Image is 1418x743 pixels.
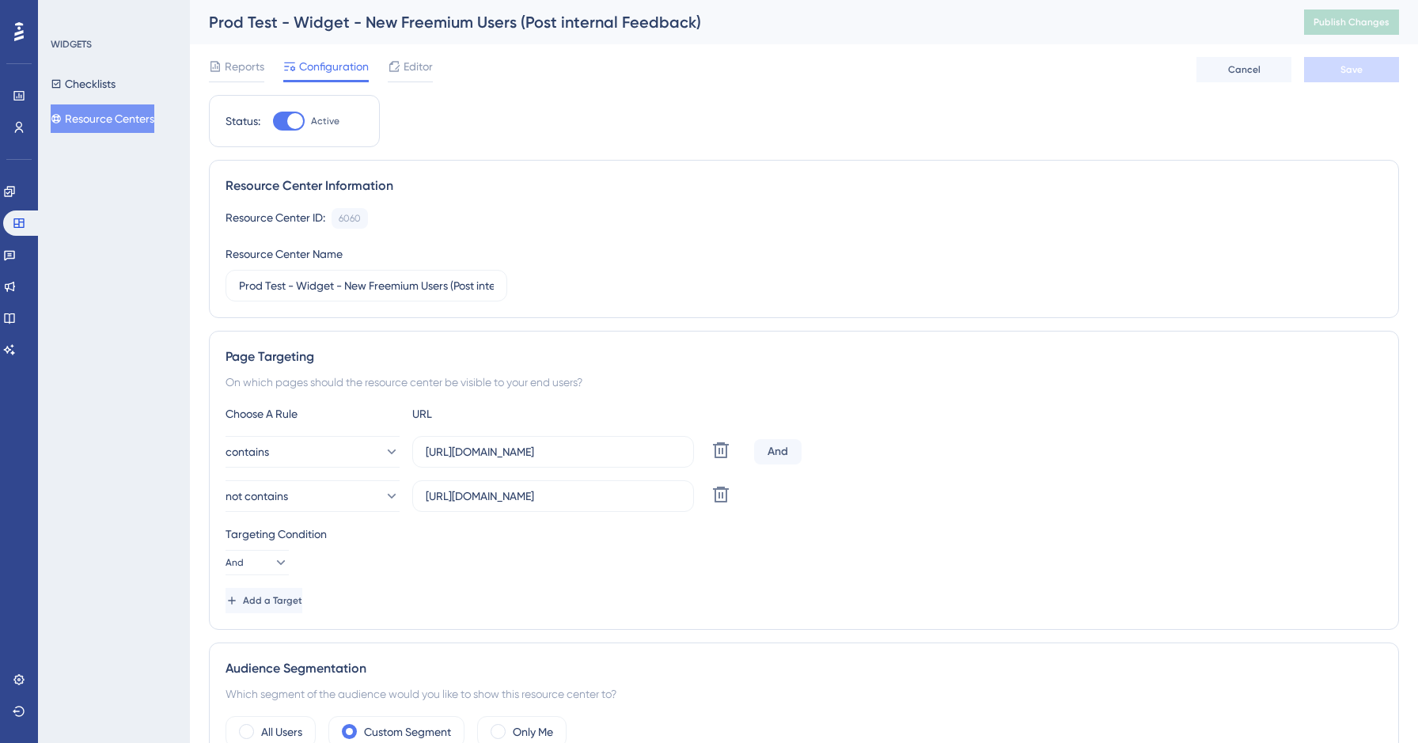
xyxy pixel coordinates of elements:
[226,659,1382,678] div: Audience Segmentation
[226,442,269,461] span: contains
[51,104,154,133] button: Resource Centers
[243,594,302,607] span: Add a Target
[1314,16,1390,28] span: Publish Changes
[226,373,1382,392] div: On which pages should the resource center be visible to your end users?
[426,443,681,461] input: yourwebsite.com/path
[226,245,343,263] div: Resource Center Name
[225,57,264,76] span: Reports
[513,722,553,741] label: Only Me
[339,212,361,225] div: 6060
[226,556,244,569] span: And
[412,404,586,423] div: URL
[226,208,325,229] div: Resource Center ID:
[239,277,494,294] input: Type your Resource Center name
[311,115,339,127] span: Active
[754,439,802,464] div: And
[299,57,369,76] span: Configuration
[1352,680,1399,728] iframe: UserGuiding AI Assistant Launcher
[51,38,92,51] div: WIDGETS
[226,112,260,131] div: Status:
[1304,57,1399,82] button: Save
[226,404,400,423] div: Choose A Rule
[1340,63,1363,76] span: Save
[1196,57,1291,82] button: Cancel
[1304,9,1399,35] button: Publish Changes
[226,480,400,512] button: not contains
[1228,63,1261,76] span: Cancel
[226,684,1382,703] div: Which segment of the audience would you like to show this resource center to?
[226,436,400,468] button: contains
[51,70,116,98] button: Checklists
[426,487,681,505] input: yourwebsite.com/path
[364,722,451,741] label: Custom Segment
[226,487,288,506] span: not contains
[226,550,289,575] button: And
[209,11,1264,33] div: Prod Test - Widget - New Freemium Users (Post internal Feedback)
[226,176,1382,195] div: Resource Center Information
[226,525,1382,544] div: Targeting Condition
[226,588,302,613] button: Add a Target
[261,722,302,741] label: All Users
[404,57,433,76] span: Editor
[226,347,1382,366] div: Page Targeting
